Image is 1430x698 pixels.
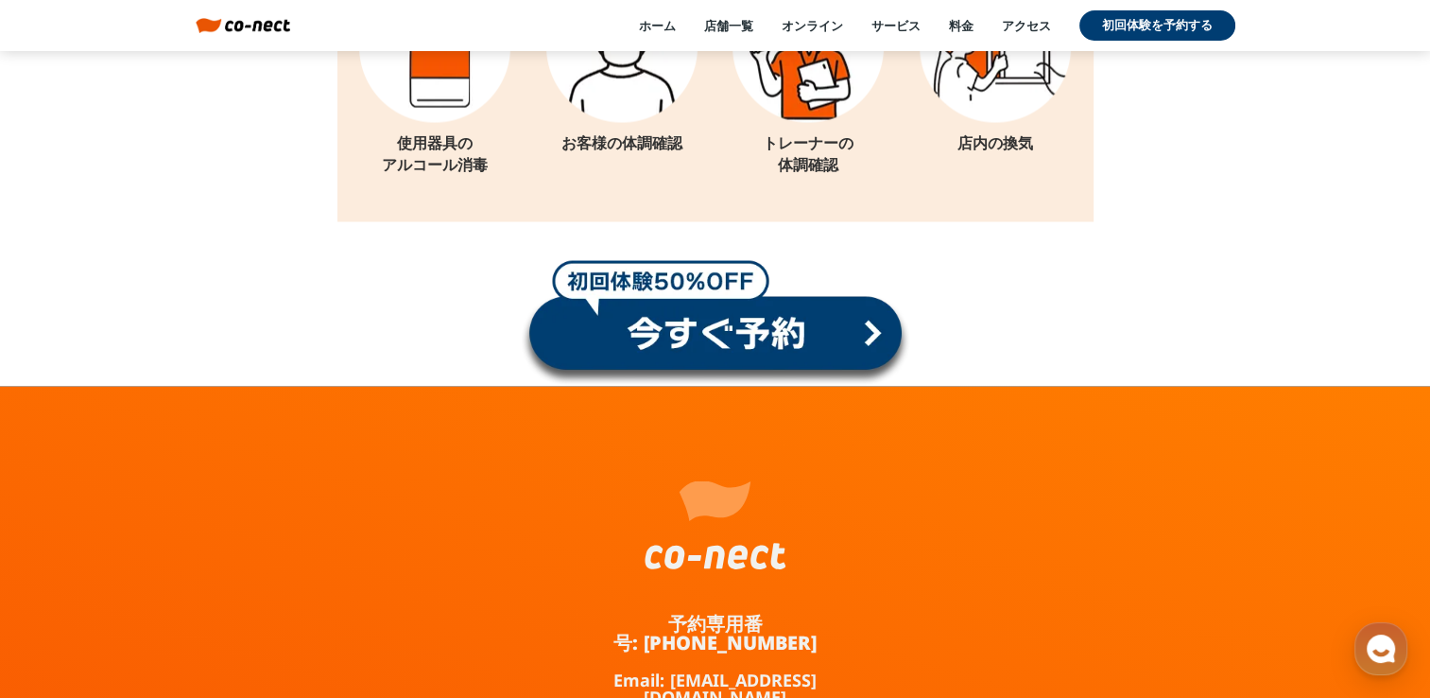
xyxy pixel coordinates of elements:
a: 店舗一覧 [704,17,753,34]
a: アクセス [1002,17,1051,34]
a: ホーム [6,541,125,588]
a: オンライン [782,17,843,34]
a: 予約専用番号: [PHONE_NUMBER] [574,615,857,653]
span: ホーム [48,569,82,585]
a: チャット [125,541,244,588]
a: 設定 [244,541,363,588]
p: 使用器具の アルコール消毒 [382,132,488,175]
a: サービス [871,17,921,34]
a: 料金 [949,17,973,34]
p: トレーナーの 体調確認 [763,132,853,175]
a: 初回体験を予約する [1079,10,1235,41]
span: チャット [162,570,207,585]
a: ホーム [639,17,676,34]
p: 店内の換気 [957,132,1033,153]
span: 設定 [292,569,315,585]
p: お客様の体調確認 [561,132,682,153]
